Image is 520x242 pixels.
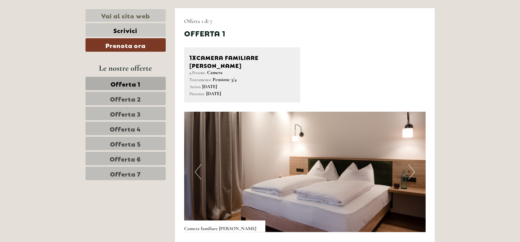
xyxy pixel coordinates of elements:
[110,154,141,163] span: Offerta 6
[110,5,132,15] div: [DATE]
[85,9,166,22] a: Vai al sito web
[85,38,166,52] a: Prenota ora
[110,169,141,178] span: Offerta 7
[85,62,166,74] div: Le nostre offerte
[206,91,221,97] b: [DATE]
[195,164,201,180] button: Previous
[202,84,217,90] b: [DATE]
[189,53,295,69] div: Camera familiare [PERSON_NAME]
[189,84,201,89] small: Arrivo:
[110,139,141,148] span: Offerta 5
[110,109,141,118] span: Offerta 3
[9,30,82,34] small: 22:12
[85,23,166,37] a: Scrivici
[110,94,141,103] span: Offerta 2
[5,17,85,35] div: Buon giorno, come possiamo aiutarla?
[189,91,205,96] small: Partenza:
[207,69,222,76] b: Camera
[110,124,141,133] span: Offerta 4
[184,112,426,232] img: image
[184,28,226,38] div: Offerta 1
[189,70,206,75] small: 4 Persone:
[213,76,237,83] b: Pensione 3/4
[184,221,265,232] div: Camera familiare [PERSON_NAME]
[205,158,241,172] button: Invia
[408,164,415,180] button: Next
[9,18,82,23] div: [GEOGRAPHIC_DATA]
[189,77,211,82] small: Trattamento:
[184,18,212,24] span: Offerta 1 di 7
[189,53,196,61] b: 1x
[111,79,140,88] span: Offerta 1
